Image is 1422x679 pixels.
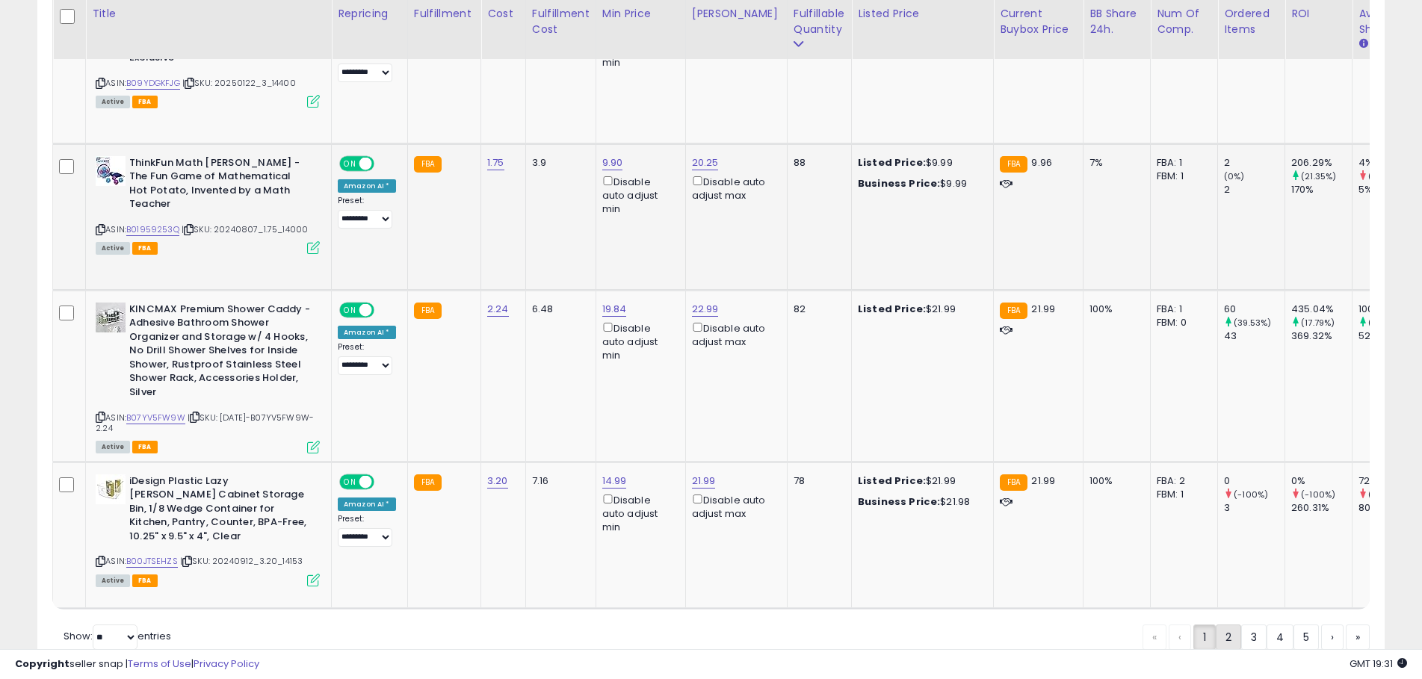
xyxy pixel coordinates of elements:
div: seller snap | | [15,657,259,672]
div: ASIN: [96,303,320,452]
div: Disable auto adjust max [692,173,776,202]
b: Listed Price: [858,302,926,316]
div: FBM: 1 [1157,170,1206,183]
span: FBA [132,441,158,453]
small: FBA [414,303,442,319]
a: B00JTSEHZS [126,555,178,568]
div: Fulfillment Cost [532,6,590,37]
a: 20.25 [692,155,719,170]
a: 22.99 [692,302,719,317]
div: Disable auto adjust min [602,173,674,217]
span: All listings currently available for purchase on Amazon [96,96,130,108]
div: 4% [1358,156,1419,170]
div: 260.31% [1291,501,1352,515]
div: BB Share 24h. [1089,6,1144,37]
small: (-100%) [1301,489,1335,500]
div: FBA: 2 [1157,474,1206,488]
div: Title [92,6,325,22]
div: 100% [1358,303,1419,316]
a: B09YDGKFJG [126,77,180,90]
div: $9.99 [858,177,982,190]
div: FBM: 1 [1157,488,1206,501]
div: 60 [1224,303,1285,316]
span: 21.99 [1031,474,1055,488]
a: 3.20 [487,474,508,489]
span: FBA [132,96,158,108]
div: Disable auto adjust max [692,320,776,349]
small: (92.31%) [1368,317,1403,329]
div: Disable auto adjust min [602,320,674,363]
a: Privacy Policy [194,657,259,671]
div: 369.32% [1291,329,1352,343]
b: Business Price: [858,176,940,190]
img: 51z1hQ9SIPL._SL40_.jpg [96,156,126,186]
span: OFF [372,303,396,316]
a: 14.99 [602,474,627,489]
span: 2025-10-14 19:31 GMT [1350,657,1407,671]
div: Amazon AI * [338,326,396,339]
small: (-20%) [1368,170,1399,182]
a: 1 [1193,624,1216,650]
div: ROI [1291,6,1346,22]
span: 21.99 [1031,302,1055,316]
div: $21.99 [858,474,982,488]
span: › [1331,630,1334,645]
div: 82 [794,303,840,316]
div: 170% [1291,183,1352,196]
a: 2.24 [487,302,509,317]
div: 100% [1089,303,1139,316]
div: 5% [1358,183,1419,196]
img: 51pB+qPlFkL._SL40_.jpg [96,303,126,332]
a: B07YV5FW9W [126,412,185,424]
span: | SKU: 20250122_3_14400 [182,77,296,89]
div: 0 [1224,474,1285,488]
div: $9.99 [858,156,982,170]
div: Disable auto adjust min [602,492,674,535]
a: 19.84 [602,302,627,317]
a: 9.90 [602,155,623,170]
span: | SKU: 20240807_1.75_14000 [182,223,308,235]
div: Avg BB Share [1358,6,1413,37]
div: $21.98 [858,495,982,509]
div: 6.48 [532,303,584,316]
div: 78 [794,474,840,488]
div: Cost [487,6,519,22]
a: 21.99 [692,474,716,489]
a: 3 [1241,624,1267,650]
small: (39.53%) [1234,317,1271,329]
div: ASIN: [96,156,320,253]
div: Preset: [338,514,396,548]
div: [PERSON_NAME] [692,6,781,22]
small: (21.35%) [1301,170,1336,182]
b: iDesign Plastic Lazy [PERSON_NAME] Cabinet Storage Bin, 1/8 Wedge Container for Kitchen, Pantry, ... [129,474,311,548]
small: FBA [1000,303,1027,319]
span: ON [341,303,359,316]
span: ON [341,475,359,488]
small: FBA [414,156,442,173]
div: 2 [1224,183,1285,196]
a: Terms of Use [128,657,191,671]
span: | SKU: 20240912_3.20_14153 [180,555,303,567]
small: (0%) [1224,170,1245,182]
div: Fulfillable Quantity [794,6,845,37]
div: $21.99 [858,303,982,316]
a: 5 [1293,624,1319,650]
span: All listings currently available for purchase on Amazon [96,441,130,453]
div: Preset: [338,49,396,83]
div: 3.9 [532,156,584,170]
span: » [1355,630,1360,645]
div: 80% [1358,501,1419,515]
small: Avg BB Share. [1358,37,1367,51]
div: 88 [794,156,840,170]
span: All listings currently available for purchase on Amazon [96,242,130,255]
div: 206.29% [1291,156,1352,170]
small: (-10%) [1368,489,1397,500]
b: Listed Price: [858,155,926,170]
div: Disable auto adjust max [692,492,776,521]
div: ASIN: [96,10,320,107]
div: Min Price [602,6,679,22]
a: B01959253Q [126,223,179,236]
span: Show: entries [64,629,171,643]
span: 9.96 [1031,155,1052,170]
div: 52% [1358,329,1419,343]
